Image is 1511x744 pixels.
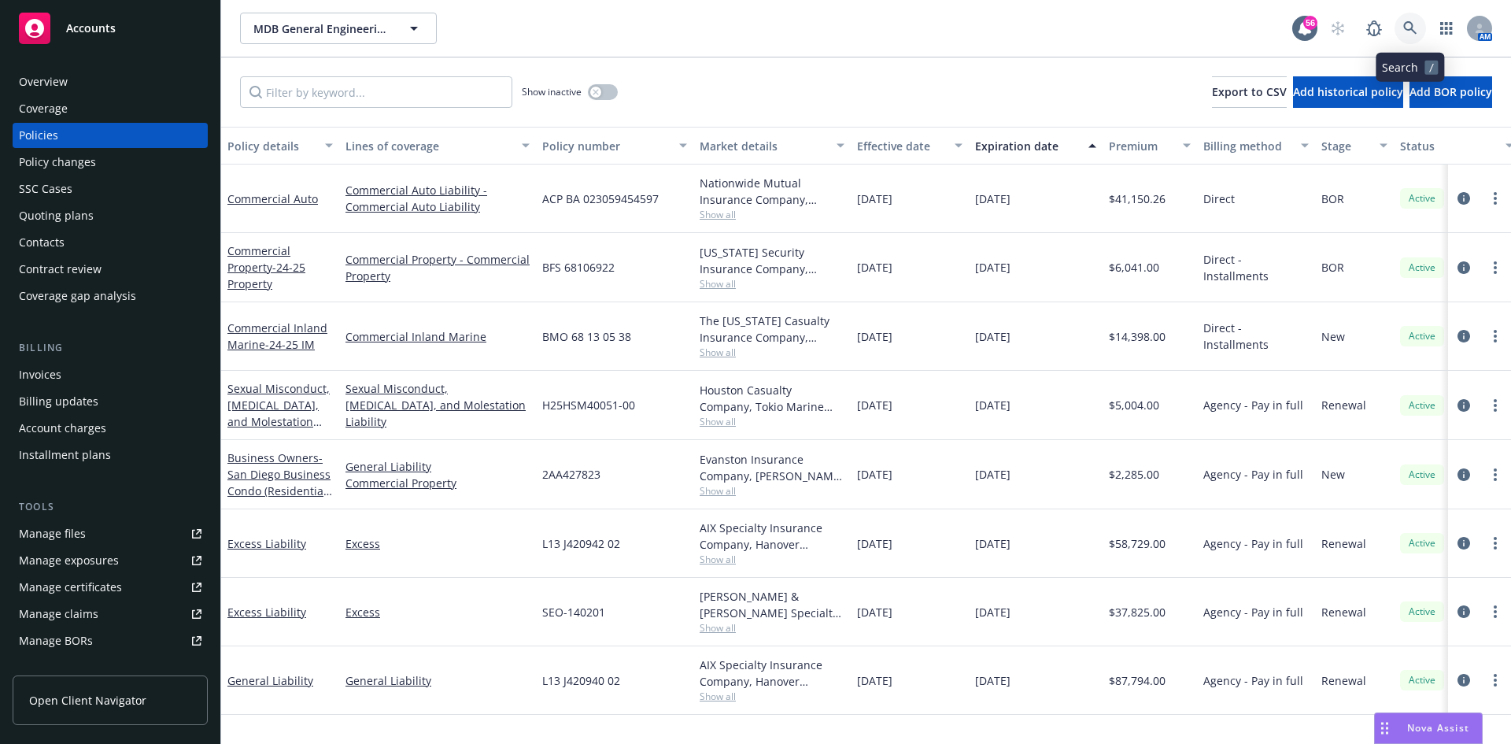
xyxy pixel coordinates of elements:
div: Manage files [19,521,86,546]
span: Direct - Installments [1203,320,1309,353]
span: [DATE] [975,191,1010,207]
a: Excess Liability [227,536,306,551]
div: Coverage [19,96,68,121]
div: Policy details [227,138,316,154]
span: Renewal [1321,535,1366,552]
span: $2,285.00 [1109,466,1159,483]
span: Active [1406,261,1438,275]
span: Renewal [1321,397,1366,413]
a: Summary of insurance [13,655,208,680]
span: Show all [700,415,844,428]
div: Evanston Insurance Company, [PERSON_NAME] Insurance, Brown & Riding Insurance Services, Inc. [700,451,844,484]
button: Lines of coverage [339,127,536,165]
div: Houston Casualty Company, Tokio Marine HCC [700,382,844,415]
a: circleInformation [1454,327,1473,346]
span: Agency - Pay in full [1203,535,1303,552]
span: Active [1406,605,1438,619]
div: Policy changes [19,150,96,175]
span: [DATE] [857,191,892,207]
span: Show all [700,621,844,635]
button: Policy details [221,127,339,165]
a: more [1486,671,1505,690]
a: Excess [345,604,530,620]
a: circleInformation [1454,258,1473,277]
span: $58,729.00 [1109,535,1166,552]
a: more [1486,258,1505,277]
button: Policy number [536,127,693,165]
span: Active [1406,468,1438,482]
div: The [US_STATE] Casualty Insurance Company, Liberty Mutual [700,313,844,346]
button: Export to CSV [1212,76,1287,108]
a: Coverage [13,96,208,121]
div: Summary of insurance [19,655,139,680]
a: Contract review [13,257,208,282]
div: Premium [1109,138,1173,154]
div: Market details [700,138,827,154]
span: New [1321,466,1345,483]
div: Stage [1321,138,1370,154]
a: Sexual Misconduct, [MEDICAL_DATA], and Molestation Liability [227,381,330,446]
a: more [1486,534,1505,553]
button: Market details [693,127,851,165]
span: SEO-140201 [542,604,605,620]
span: [DATE] [857,466,892,483]
a: circleInformation [1454,602,1473,621]
span: Show all [700,346,844,359]
a: more [1486,465,1505,484]
div: Billing [13,340,208,356]
a: Manage claims [13,601,208,627]
span: [DATE] [975,466,1010,483]
button: Add historical policy [1293,76,1403,108]
span: 2AA427823 [542,466,600,483]
span: Active [1406,191,1438,205]
span: Renewal [1321,604,1366,620]
a: Coverage gap analysis [13,283,208,309]
div: Expiration date [975,138,1079,154]
span: [DATE] [857,397,892,413]
div: Manage exposures [19,548,119,573]
div: Contract review [19,257,102,282]
a: Manage BORs [13,628,208,653]
span: BOR [1321,259,1344,276]
span: Agency - Pay in full [1203,466,1303,483]
span: BMO 68 13 05 38 [542,328,631,345]
a: Policy changes [13,150,208,175]
span: Agency - Pay in full [1203,397,1303,413]
span: $6,041.00 [1109,259,1159,276]
a: General Liability [227,673,313,688]
a: Excess [345,535,530,552]
a: circleInformation [1454,396,1473,415]
span: BOR [1321,191,1344,207]
a: circleInformation [1454,671,1473,690]
a: Overview [13,69,208,94]
a: Commercial Property [345,475,530,491]
span: [DATE] [975,397,1010,413]
span: Show all [700,208,844,221]
div: Manage claims [19,601,98,627]
span: Direct - Installments [1203,251,1309,284]
div: Billing method [1203,138,1291,154]
span: Active [1406,536,1438,550]
a: circleInformation [1454,189,1473,208]
a: Commercial Property - Commercial Property [345,251,530,284]
span: Renewal [1321,672,1366,689]
span: $5,004.00 [1109,397,1159,413]
a: Policies [13,123,208,148]
span: Add historical policy [1293,84,1403,99]
span: [DATE] [857,604,892,620]
div: Lines of coverage [345,138,512,154]
div: Status [1400,138,1496,154]
a: Billing updates [13,389,208,414]
a: Report a Bug [1358,13,1390,44]
span: Show all [700,553,844,566]
a: Manage certificates [13,575,208,600]
span: $87,794.00 [1109,672,1166,689]
span: ACP BA 023059454597 [542,191,659,207]
a: more [1486,602,1505,621]
button: Expiration date [969,127,1103,165]
a: Commercial Auto [227,191,318,206]
span: Active [1406,673,1438,687]
span: Show inactive [522,85,582,98]
button: Stage [1315,127,1394,165]
span: [DATE] [975,604,1010,620]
